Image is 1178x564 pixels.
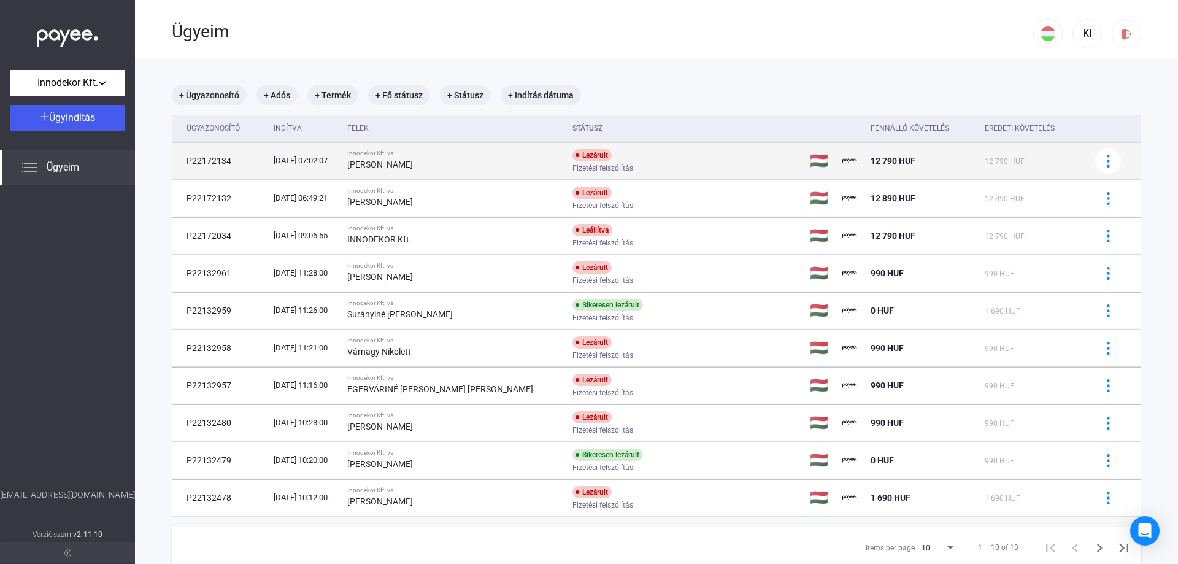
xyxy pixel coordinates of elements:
[347,412,563,419] div: Innodekor Kft. vs
[1041,26,1055,41] img: HU
[842,303,857,318] img: payee-logo
[805,367,837,404] td: 🇭🇺
[842,378,857,393] img: payee-logo
[871,193,915,203] span: 12 890 HUF
[347,262,563,269] div: Innodekor Kft. vs
[368,85,430,105] mat-chip: + Fő státusz
[187,121,240,136] div: Ügyazonosító
[985,457,1014,465] span: 990 HUF
[842,453,857,468] img: payee-logo
[572,261,612,274] div: Lezárult
[1102,342,1115,355] img: more-blue
[1130,516,1160,546] div: Open Intercom Messenger
[347,150,563,157] div: Innodekor Kft. vs
[347,121,369,136] div: Felek
[871,418,904,428] span: 990 HUF
[347,449,563,457] div: Innodekor Kft. vs
[1102,230,1115,242] img: more-blue
[73,530,102,539] strong: v2.11.10
[347,299,563,307] div: Innodekor Kft. vs
[274,121,302,136] div: Indítva
[572,385,633,400] span: Fizetési felszólítás
[22,160,37,175] img: list.svg
[1112,19,1141,48] button: logout-red
[172,479,269,516] td: P22132478
[572,460,633,475] span: Fizetési felszólítás
[572,423,633,438] span: Fizetési felszólítás
[172,404,269,441] td: P22132480
[1102,304,1115,317] img: more-blue
[1095,260,1121,286] button: more-blue
[871,121,976,136] div: Fennálló követelés
[1120,28,1133,41] img: logout-red
[1038,535,1063,560] button: First page
[866,541,917,555] div: Items per page:
[1102,454,1115,467] img: more-blue
[985,269,1014,278] span: 990 HUF
[256,85,298,105] mat-chip: + Adós
[572,348,633,363] span: Fizetési felszólítás
[805,442,837,479] td: 🇭🇺
[572,498,633,512] span: Fizetési felszólítás
[1102,267,1115,280] img: more-blue
[172,217,269,254] td: P22172034
[172,21,1033,42] div: Ügyeim
[805,142,837,179] td: 🇭🇺
[871,156,915,166] span: 12 790 HUF
[440,85,491,105] mat-chip: + Státusz
[1095,185,1121,211] button: more-blue
[805,404,837,441] td: 🇭🇺
[47,160,79,175] span: Ügyeim
[1095,447,1121,473] button: more-blue
[347,422,413,431] strong: [PERSON_NAME]
[1102,192,1115,205] img: more-blue
[187,121,264,136] div: Ügyazonosító
[1095,148,1121,174] button: more-blue
[1102,492,1115,504] img: more-blue
[1063,535,1087,560] button: Previous page
[1102,155,1115,168] img: more-blue
[568,115,804,142] th: Státusz
[572,449,643,461] div: Sikeresen lezárult
[64,549,71,557] img: arrow-double-left-grey.svg
[805,180,837,217] td: 🇭🇺
[1095,373,1121,398] button: more-blue
[805,217,837,254] td: 🇭🇺
[172,442,269,479] td: P22132479
[347,272,413,282] strong: [PERSON_NAME]
[274,342,337,354] div: [DATE] 11:21:00
[274,267,337,279] div: [DATE] 11:28:00
[172,85,247,105] mat-chip: + Ügyazonosító
[274,304,337,317] div: [DATE] 11:26:00
[274,417,337,429] div: [DATE] 10:28:00
[274,379,337,392] div: [DATE] 11:16:00
[871,455,894,465] span: 0 HUF
[307,85,358,105] mat-chip: + Termék
[347,197,413,207] strong: [PERSON_NAME]
[1112,535,1136,560] button: Last page
[842,153,857,168] img: payee-logo
[274,155,337,167] div: [DATE] 07:02:07
[985,307,1020,315] span: 1 690 HUF
[37,23,98,48] img: white-payee-white-dot.svg
[172,180,269,217] td: P22172132
[842,228,857,243] img: payee-logo
[805,292,837,329] td: 🇭🇺
[572,198,633,213] span: Fizetési felszólítás
[842,490,857,505] img: payee-logo
[1102,379,1115,392] img: more-blue
[347,121,563,136] div: Felek
[572,299,643,311] div: Sikeresen lezárult
[572,161,633,176] span: Fizetési felszólítás
[347,487,563,494] div: Innodekor Kft. vs
[985,494,1020,503] span: 1 690 HUF
[347,374,563,382] div: Innodekor Kft. vs
[347,309,453,319] strong: Surányiné [PERSON_NAME]
[347,160,413,169] strong: [PERSON_NAME]
[40,112,49,121] img: plus-white.svg
[985,121,1080,136] div: Eredeti követelés
[274,192,337,204] div: [DATE] 06:49:21
[871,381,904,390] span: 990 HUF
[922,544,930,552] span: 10
[49,112,95,123] span: Ügyindítás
